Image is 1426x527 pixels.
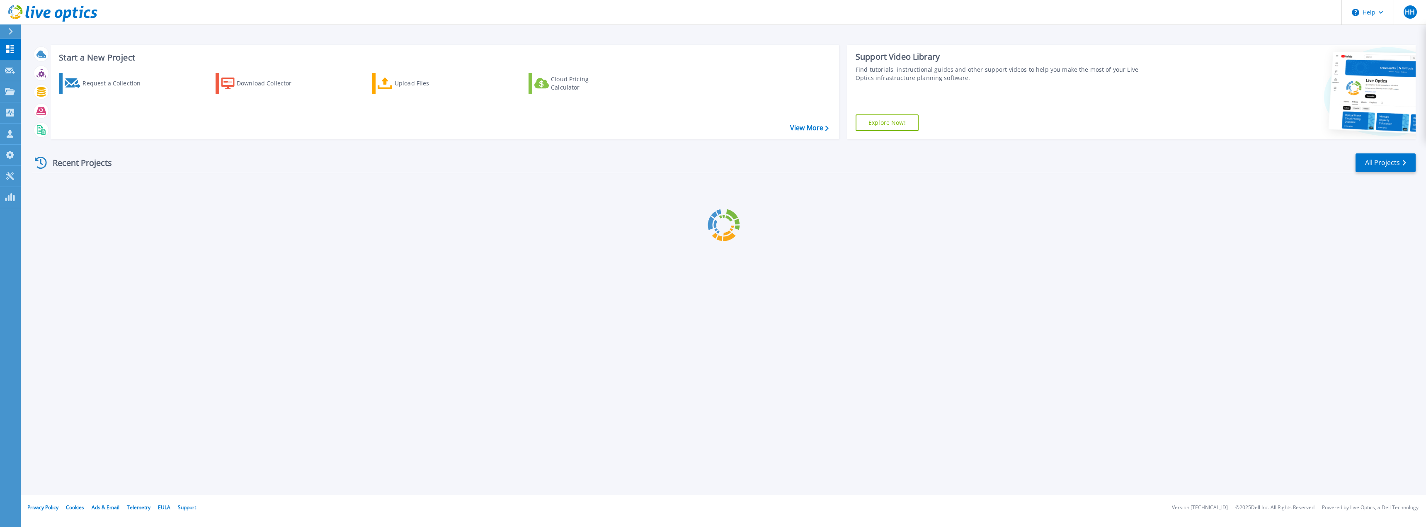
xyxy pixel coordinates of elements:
[158,504,170,511] a: EULA
[529,73,621,94] a: Cloud Pricing Calculator
[216,73,308,94] a: Download Collector
[856,114,919,131] a: Explore Now!
[1322,505,1419,510] li: Powered by Live Optics, a Dell Technology
[1235,505,1314,510] li: © 2025 Dell Inc. All Rights Reserved
[856,51,1152,62] div: Support Video Library
[1172,505,1228,510] li: Version: [TECHNICAL_ID]
[1356,153,1416,172] a: All Projects
[372,73,464,94] a: Upload Files
[32,153,123,173] div: Recent Projects
[27,504,58,511] a: Privacy Policy
[127,504,150,511] a: Telemetry
[178,504,196,511] a: Support
[59,53,828,62] h3: Start a New Project
[1405,9,1415,15] span: HH
[551,75,617,92] div: Cloud Pricing Calculator
[790,124,829,132] a: View More
[59,73,151,94] a: Request a Collection
[82,75,149,92] div: Request a Collection
[237,75,303,92] div: Download Collector
[395,75,461,92] div: Upload Files
[856,66,1152,82] div: Find tutorials, instructional guides and other support videos to help you make the most of your L...
[66,504,84,511] a: Cookies
[92,504,119,511] a: Ads & Email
